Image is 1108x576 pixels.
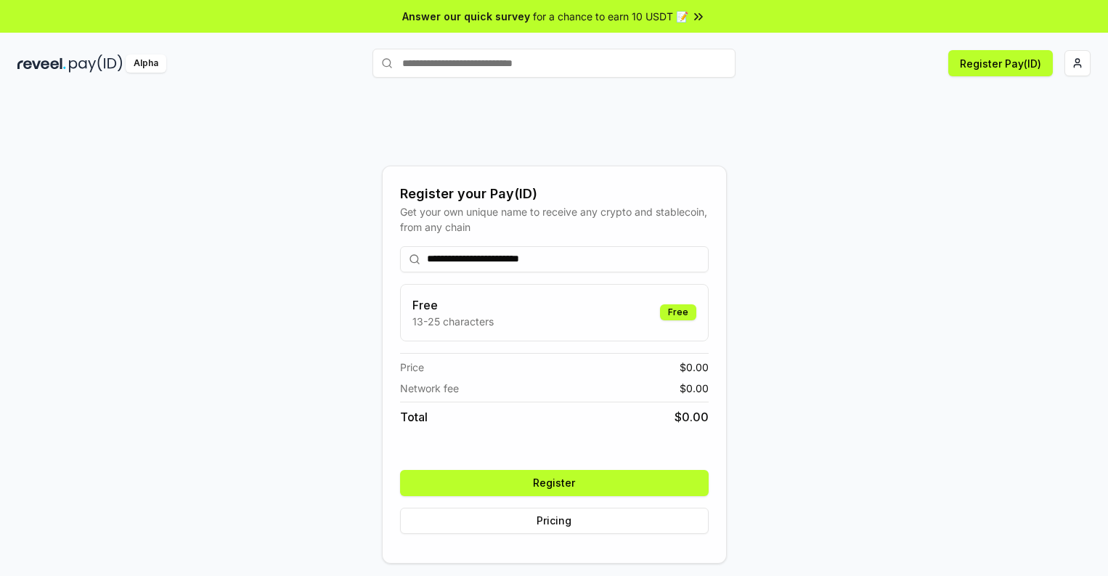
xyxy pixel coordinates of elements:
[680,381,709,396] span: $ 0.00
[17,54,66,73] img: reveel_dark
[400,184,709,204] div: Register your Pay(ID)
[948,50,1053,76] button: Register Pay(ID)
[400,204,709,235] div: Get your own unique name to receive any crypto and stablecoin, from any chain
[69,54,123,73] img: pay_id
[402,9,530,24] span: Answer our quick survey
[680,360,709,375] span: $ 0.00
[400,470,709,496] button: Register
[400,360,424,375] span: Price
[675,408,709,426] span: $ 0.00
[400,408,428,426] span: Total
[126,54,166,73] div: Alpha
[660,304,696,320] div: Free
[412,314,494,329] p: 13-25 characters
[533,9,688,24] span: for a chance to earn 10 USDT 📝
[412,296,494,314] h3: Free
[400,381,459,396] span: Network fee
[400,508,709,534] button: Pricing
